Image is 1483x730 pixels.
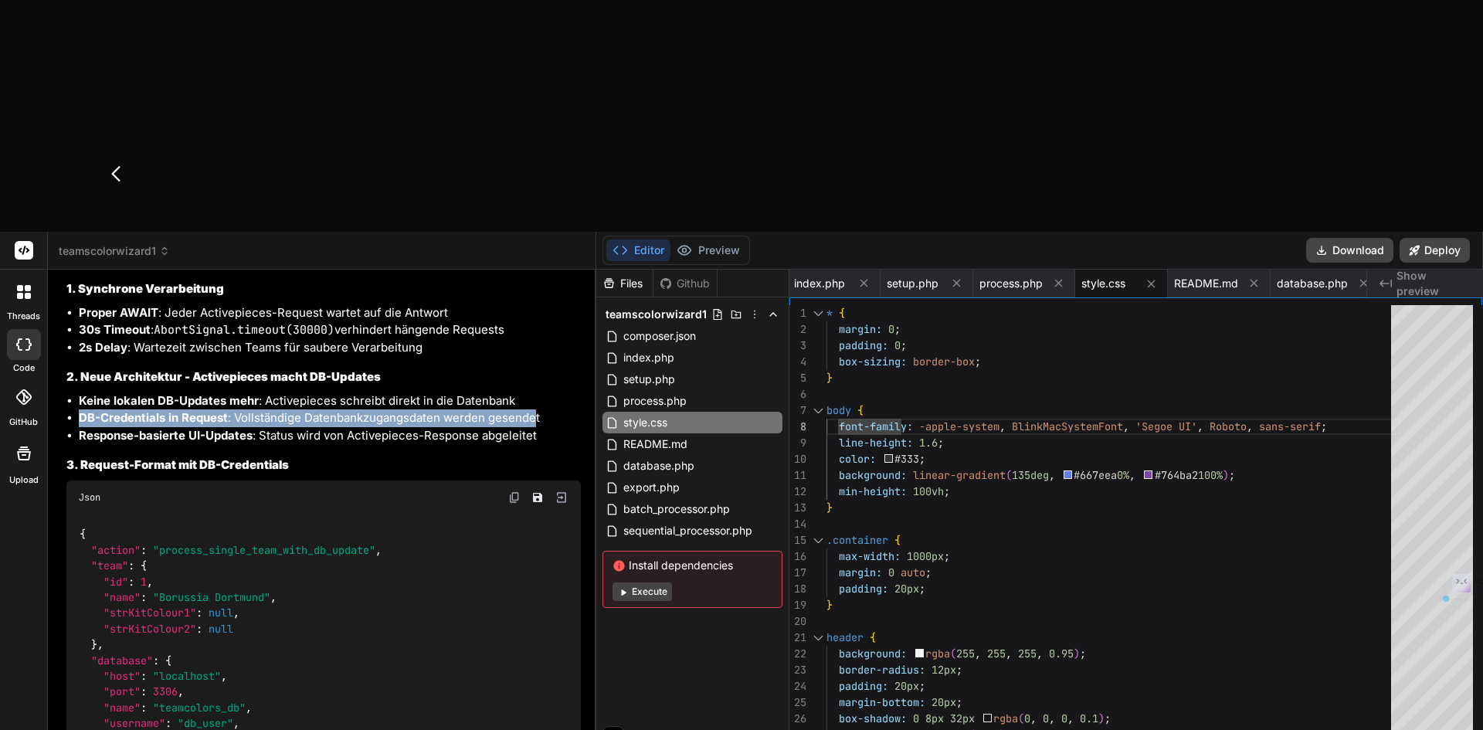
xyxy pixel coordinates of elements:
[527,487,548,508] button: Save file
[1155,468,1198,482] span: #764ba2
[9,474,39,487] label: Upload
[894,582,919,596] span: 20px
[957,647,976,660] span: 255
[1277,276,1348,291] span: database.php
[789,338,806,354] div: 3
[153,654,159,667] span: :
[789,581,806,597] div: 18
[104,669,141,683] span: "host"
[1247,419,1253,433] span: ,
[988,647,1006,660] span: 255
[994,711,1019,725] span: rgba
[839,695,925,709] span: margin-bottom:
[944,549,950,563] span: ;
[1081,647,1087,660] span: ;
[79,410,228,425] strong: DB-Credentials in Request
[1081,276,1125,291] span: style.css
[622,500,731,518] span: batch_processor.php
[839,322,882,336] span: margin:
[141,701,147,715] span: :
[141,685,147,699] span: :
[1321,419,1327,433] span: ;
[976,647,982,660] span: ,
[147,575,153,589] span: ,
[789,678,806,694] div: 24
[956,663,962,677] span: ;
[887,276,938,291] span: setup.php
[839,711,907,725] span: box-shadow:
[870,630,876,644] span: {
[1223,468,1229,482] span: )
[926,647,951,660] span: rgba
[826,598,833,612] span: }
[1062,711,1068,725] span: 0
[826,630,864,644] span: header
[789,321,806,338] div: 2
[622,370,677,389] span: setup.php
[979,276,1043,291] span: process.php
[209,606,233,620] span: null
[794,276,845,291] span: index.php
[80,528,86,542] span: {
[808,532,828,548] div: Click to collapse the range.
[826,501,833,514] span: }
[153,701,246,715] span: "teamcolors_db"
[808,402,828,419] div: Click to collapse the range.
[808,305,828,321] div: Click to collapse the range.
[178,685,184,699] span: ,
[7,310,40,323] label: threads
[606,239,670,261] button: Editor
[1135,419,1197,433] span: 'Segoe UI'
[944,484,950,498] span: ;
[1074,468,1118,482] span: #667eea
[97,638,104,652] span: ,
[888,322,894,336] span: 0
[1050,647,1074,660] span: 0.95
[79,339,581,357] li: : Wartezeit zwischen Teams für saubere Verarbeitung
[789,500,806,516] div: 13
[79,321,581,339] li: : verhindert hängende Requests
[1068,711,1074,725] span: ,
[789,565,806,581] div: 17
[932,663,956,677] span: 12px
[1210,419,1247,433] span: Roboto
[104,606,196,620] span: "strKitColour1"
[59,243,170,259] span: teamscolorwizard1
[894,533,901,547] span: {
[913,468,1006,482] span: linear-gradient
[1306,238,1393,263] button: Download
[1197,419,1203,433] span: ,
[66,369,381,384] strong: 2. Neue Architektur - Activepieces macht DB-Updates
[839,647,907,660] span: background:
[789,694,806,711] div: 25
[196,622,202,636] span: :
[951,647,957,660] span: (
[209,622,233,636] span: null
[128,559,134,573] span: :
[789,402,806,419] div: 7
[622,478,681,497] span: export.php
[233,606,239,620] span: ,
[938,436,944,450] span: ;
[789,370,806,386] div: 5
[839,436,913,450] span: line-height:
[789,613,806,630] div: 20
[1081,711,1099,725] span: 0.1
[91,638,97,652] span: }
[670,239,746,261] button: Preview
[375,543,382,557] span: ,
[622,327,697,345] span: composer.json
[789,484,806,500] div: 12
[932,695,956,709] span: 20px
[839,484,907,498] span: min-height:
[141,575,147,589] span: 1
[919,436,938,450] span: 1.6
[79,409,581,427] li: : Vollständige Datenbankzugangsdaten werden gesendet
[789,548,806,565] div: 16
[839,306,845,320] span: {
[839,452,876,466] span: color:
[141,590,147,604] span: :
[839,565,882,579] span: margin:
[1031,711,1037,725] span: ,
[839,679,888,693] span: padding:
